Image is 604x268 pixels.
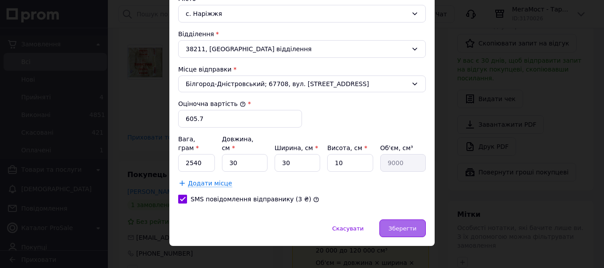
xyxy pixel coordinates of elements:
[188,180,232,187] span: Додати місце
[191,196,311,203] label: SMS повідомлення відправнику (3 ₴)
[332,225,363,232] span: Скасувати
[178,5,426,23] div: с. Наріжжя
[178,30,426,38] div: Відділення
[222,136,254,151] label: Довжина, см
[178,100,246,107] label: Оціночна вартість
[327,144,367,151] label: Висота, см
[275,144,318,151] label: Ширина, см
[178,136,199,151] label: Вага, грам
[389,225,417,232] span: Зберегти
[178,40,426,58] div: 38211, [GEOGRAPHIC_DATA] відділення
[380,143,426,152] div: Об'єм, см³
[186,79,408,88] span: Білгород-Дністровський; 67708, вул. [STREET_ADDRESS]
[178,65,426,74] div: Місце відправки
